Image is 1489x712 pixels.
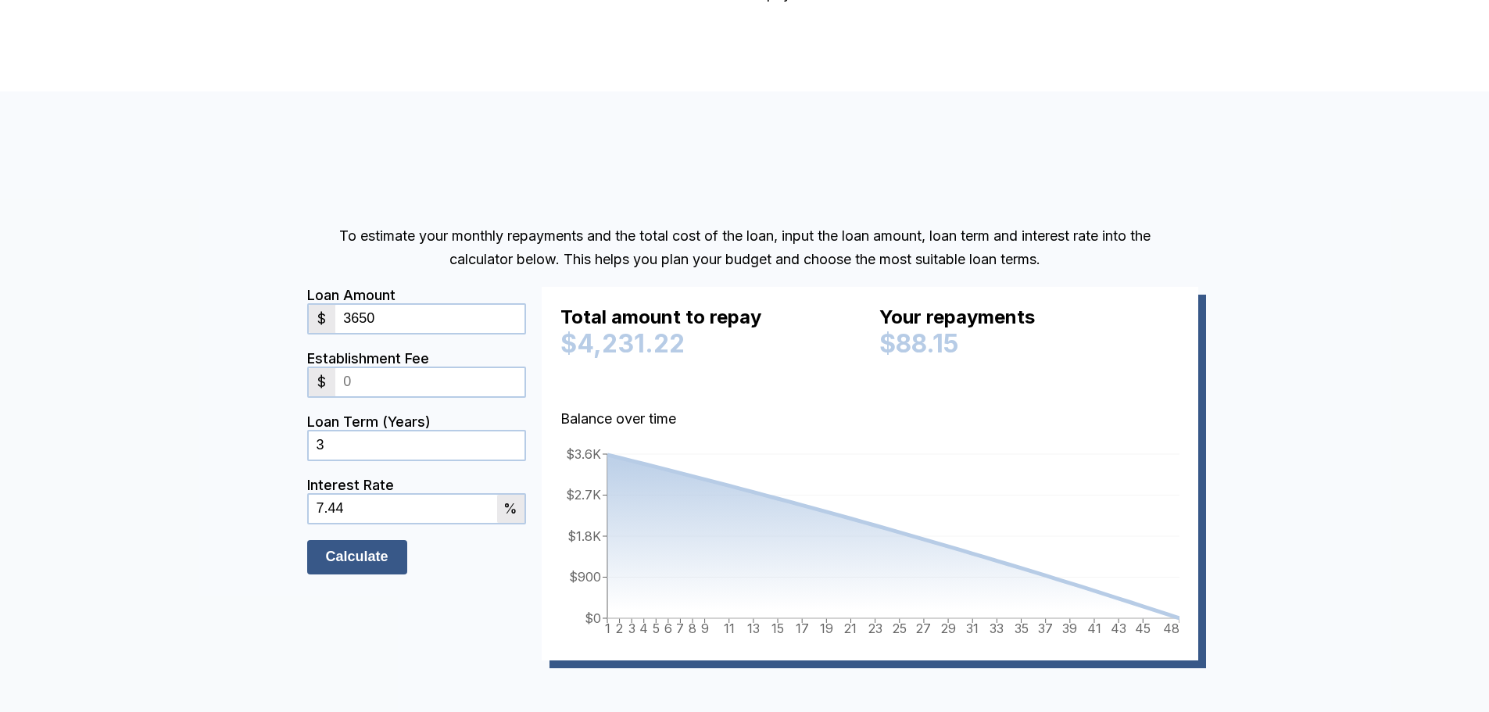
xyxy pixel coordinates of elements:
[1163,621,1179,636] tspan: 48
[676,621,684,636] tspan: 7
[746,621,759,636] tspan: 13
[309,368,336,396] div: $
[309,431,524,460] input: 0
[569,569,601,585] tspan: $900
[567,528,601,543] tspan: $1.8K
[560,328,861,359] div: $4,231.22
[560,306,861,335] div: Total amount to repay
[771,621,784,636] tspan: 15
[616,621,623,636] tspan: 2
[892,621,906,636] tspan: 25
[1086,621,1101,636] tspan: 41
[990,621,1004,636] tspan: 33
[335,368,524,396] input: 0
[1014,621,1028,636] tspan: 35
[307,350,526,367] div: Establishment Fee
[1111,621,1126,636] tspan: 43
[879,328,1179,359] div: $88.15
[652,621,659,636] tspan: 5
[819,621,832,636] tspan: 19
[966,621,979,636] tspan: 31
[940,621,955,636] tspan: 29
[566,445,601,461] tspan: $3.6K
[307,540,407,574] input: Calculate
[879,306,1179,335] div: Your repayments
[309,305,336,333] div: $
[628,621,635,636] tspan: 3
[560,407,1179,431] p: Balance over time
[868,621,882,636] tspan: 23
[1135,621,1151,636] tspan: 45
[1062,621,1077,636] tspan: 39
[307,413,526,430] div: Loan Term (Years)
[309,495,497,523] input: 0
[689,621,696,636] tspan: 8
[700,621,708,636] tspan: 9
[723,621,734,636] tspan: 11
[307,224,1183,271] p: To estimate your monthly repayments and the total cost of the loan, input the loan amount, loan t...
[916,621,931,636] tspan: 27
[795,621,808,636] tspan: 17
[664,621,671,636] tspan: 6
[307,287,526,303] div: Loan Amount
[566,487,601,503] tspan: $2.7K
[1038,621,1053,636] tspan: 37
[497,495,524,523] div: %
[585,610,601,625] tspan: $0
[335,305,524,333] input: 0
[604,621,610,636] tspan: 1
[639,621,648,636] tspan: 4
[844,621,857,636] tspan: 21
[307,477,526,493] div: Interest Rate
